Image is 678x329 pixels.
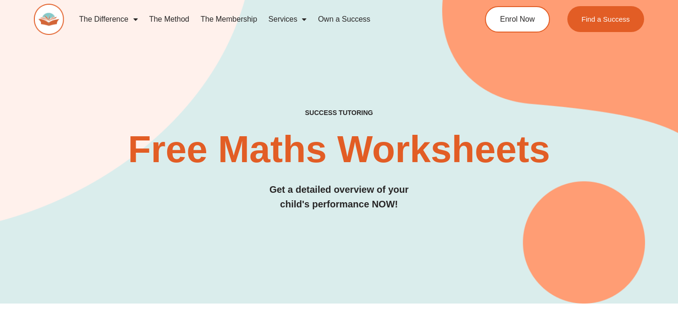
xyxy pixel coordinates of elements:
[263,8,312,30] a: Services
[312,8,376,30] a: Own a Success
[34,109,644,117] h4: SUCCESS TUTORING​
[195,8,263,30] a: The Membership
[581,16,630,23] span: Find a Success
[144,8,195,30] a: The Method
[500,16,535,23] span: Enrol Now
[567,6,644,32] a: Find a Success
[73,8,144,30] a: The Difference
[73,8,450,30] nav: Menu
[485,6,550,33] a: Enrol Now
[34,182,644,212] h3: Get a detailed overview of your child's performance NOW!
[34,131,644,168] h2: Free Maths Worksheets​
